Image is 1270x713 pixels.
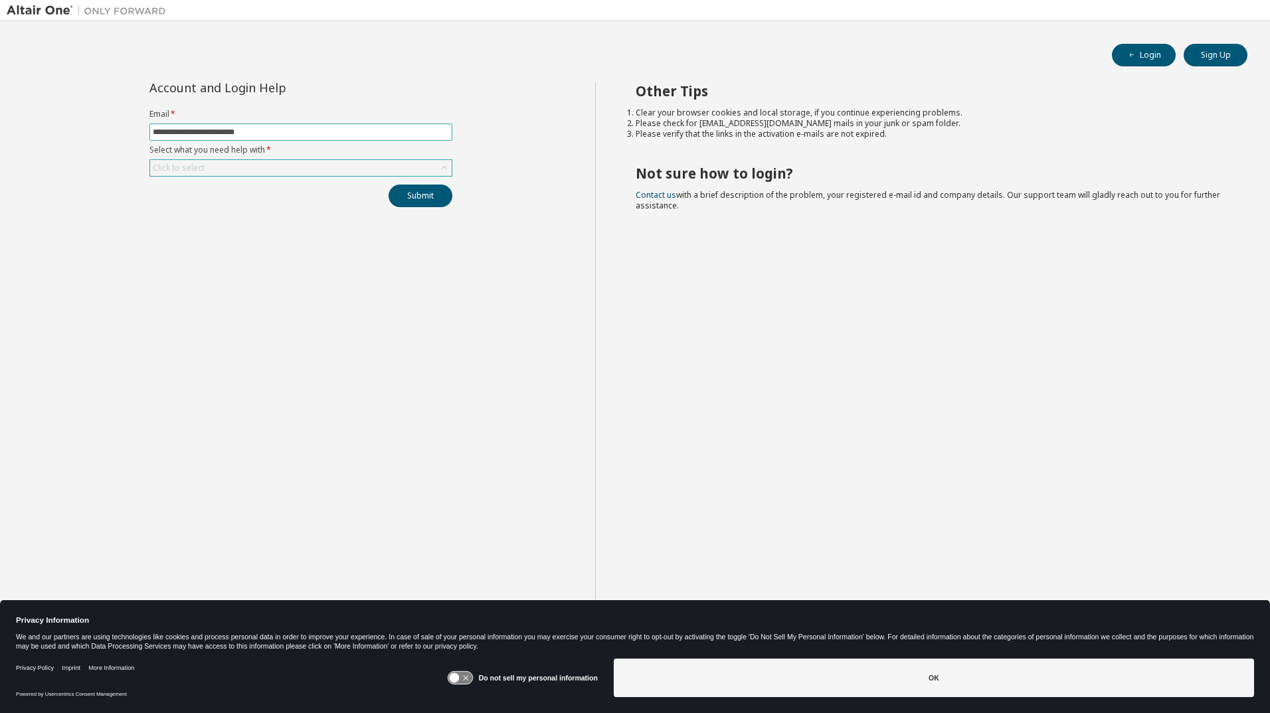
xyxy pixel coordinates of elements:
[636,189,676,200] a: Contact us
[150,160,452,176] div: Click to select
[636,189,1220,211] span: with a brief description of the problem, your registered e-mail id and company details. Our suppo...
[153,163,205,173] div: Click to select
[149,109,452,119] label: Email
[389,185,452,207] button: Submit
[149,82,392,93] div: Account and Login Help
[636,108,1224,118] li: Clear your browser cookies and local storage, if you continue experiencing problems.
[1112,44,1176,66] button: Login
[636,165,1224,182] h2: Not sure how to login?
[636,129,1224,139] li: Please verify that the links in the activation e-mails are not expired.
[149,145,452,155] label: Select what you need help with
[636,82,1224,100] h2: Other Tips
[7,4,173,17] img: Altair One
[636,118,1224,129] li: Please check for [EMAIL_ADDRESS][DOMAIN_NAME] mails in your junk or spam folder.
[1184,44,1247,66] button: Sign Up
